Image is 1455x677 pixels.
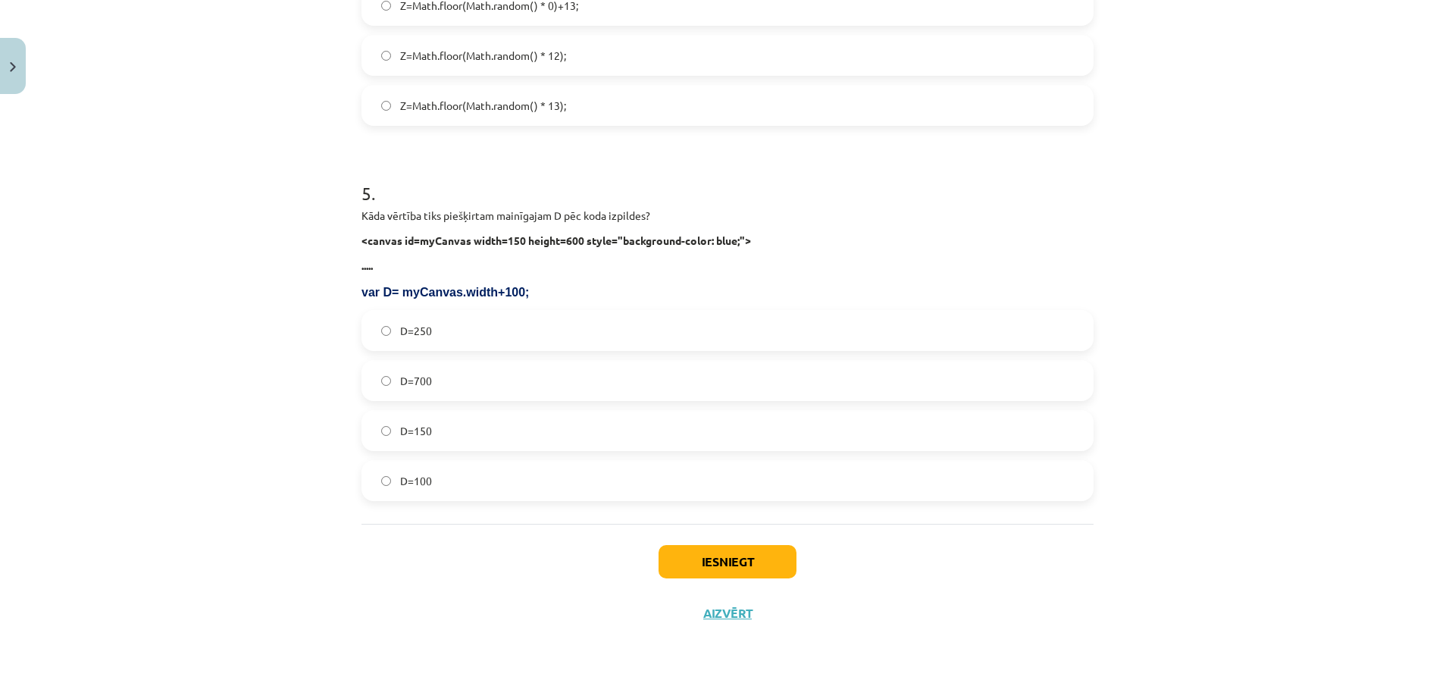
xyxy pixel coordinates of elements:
[361,208,1094,224] p: Kāda vērtība tiks piešķirtam mainīgajam D pēc koda izpildes?
[659,545,796,578] button: Iesniegt
[381,51,391,61] input: Z=Math.floor(Math.random() * 12);
[381,476,391,486] input: D=100
[361,234,751,247] strong: <canvas id=myCanvas width=150 height=600 style="background-color: blue;">
[381,376,391,386] input: D=700
[361,156,1094,203] h1: 5 .
[381,101,391,111] input: Z=Math.floor(Math.random() * 13);
[400,98,566,114] span: Z=Math.floor(Math.random() * 13);
[361,259,373,272] strong: .....
[381,426,391,436] input: D=150
[699,606,756,621] button: Aizvērt
[361,286,529,299] span: var D= myCanvas.width+100;
[400,373,432,389] span: D=700
[381,1,391,11] input: Z=Math.floor(Math.random() * 0)+13;
[400,323,432,339] span: D=250
[10,62,16,72] img: icon-close-lesson-0947bae3869378f0d4975bcd49f059093ad1ed9edebbc8119c70593378902aed.svg
[400,423,432,439] span: D=150
[381,326,391,336] input: D=250
[400,48,566,64] span: Z=Math.floor(Math.random() * 12);
[400,473,432,489] span: D=100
